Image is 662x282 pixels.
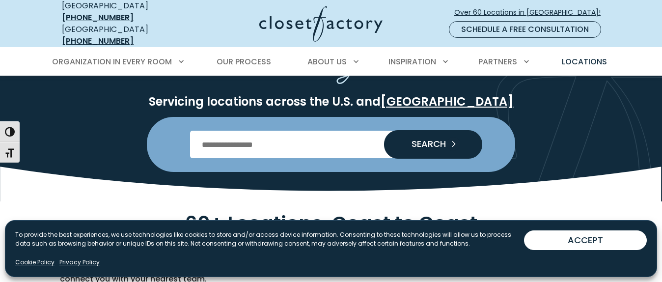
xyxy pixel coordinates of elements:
span: Organization in Every Room [52,56,172,67]
a: Schedule a Free Consultation [449,21,601,38]
span: Locations [562,56,607,67]
input: Enter Postal Code [190,131,472,158]
span: SEARCH [404,140,446,148]
a: [GEOGRAPHIC_DATA] [381,93,514,110]
span: Inspiration [388,56,436,67]
span: Near [259,46,328,85]
span: Over 60 Locations in [GEOGRAPHIC_DATA]! [454,7,608,18]
span: About Us [307,56,347,67]
a: [PHONE_NUMBER] [62,12,134,23]
button: ACCEPT [524,230,647,250]
p: To provide the best experiences, we use technologies like cookies to store and/or access device i... [15,230,524,248]
img: Closet Factory Logo [259,6,383,42]
a: Privacy Policy [59,258,100,267]
p: Servicing locations across the U.S. and [60,94,602,109]
span: Our Process [217,56,271,67]
span: Partners [478,56,517,67]
nav: Primary Menu [45,48,617,76]
a: Over 60 Locations in [GEOGRAPHIC_DATA]! [454,4,609,21]
div: [GEOGRAPHIC_DATA] [62,24,182,47]
span: 60+ Locations, Coast to Coast [185,209,477,237]
button: Search our Nationwide Locations [384,130,482,159]
a: [PHONE_NUMBER] [62,35,134,47]
a: Cookie Policy [15,258,55,267]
